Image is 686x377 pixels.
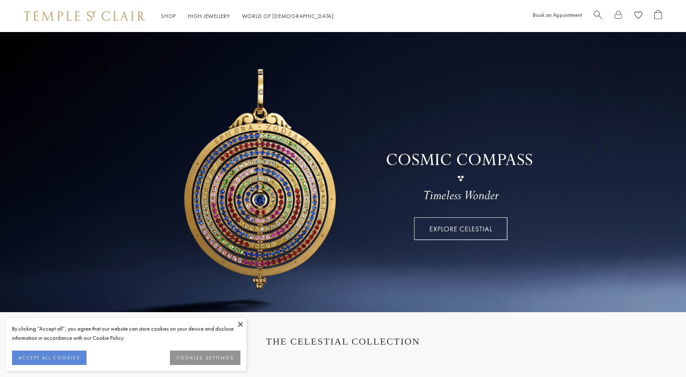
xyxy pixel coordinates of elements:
[634,10,642,22] a: View Wishlist
[594,10,602,22] a: Search
[32,336,654,347] h1: THE CELESTIAL COLLECTION
[170,351,240,365] button: COOKIES SETTINGS
[12,351,87,365] button: ACCEPT ALL COOKIES
[242,12,334,20] a: World of [DEMOGRAPHIC_DATA]World of [DEMOGRAPHIC_DATA]
[161,12,176,20] a: ShopShop
[161,11,334,21] nav: Main navigation
[533,11,582,18] a: Book an Appointment
[654,10,662,22] a: Open Shopping Bag
[188,12,230,20] a: High JewelleryHigh Jewellery
[24,11,145,21] img: Temple St. Clair
[12,324,240,343] div: By clicking “Accept all”, you agree that our website can store cookies on your device and disclos...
